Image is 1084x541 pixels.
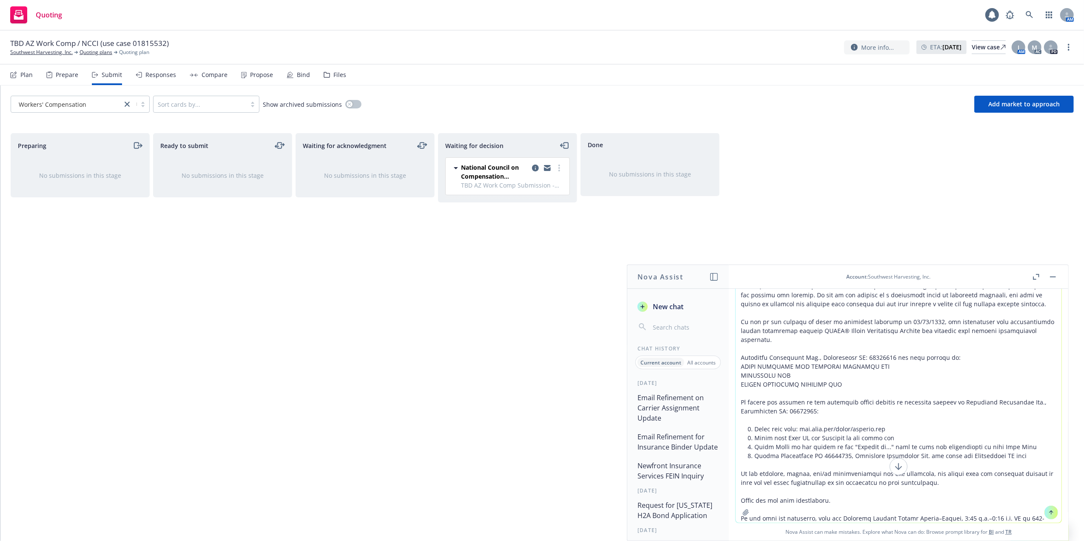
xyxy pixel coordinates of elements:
[119,48,149,56] span: Quoting plan
[988,100,1060,108] span: Add market to approach
[297,71,310,78] div: Bind
[560,140,570,151] a: moveLeft
[972,41,1006,54] div: View case
[846,273,930,280] div: : Southwest Harvesting, Inc.
[974,96,1074,113] button: Add market to approach
[1064,42,1074,52] a: more
[554,163,564,173] a: more
[250,71,273,78] div: Propose
[303,141,387,150] span: Waiting for acknowledgment
[10,48,73,56] a: Southwest Harvesting, Inc.
[7,3,65,27] a: Quoting
[20,71,33,78] div: Plan
[15,100,118,109] span: Workers' Compensation
[1018,43,1019,52] span: J
[202,71,228,78] div: Compare
[627,487,729,494] div: [DATE]
[634,299,722,314] button: New chat
[651,321,719,333] input: Search chats
[588,140,603,149] span: Done
[530,163,541,173] a: copy logging email
[160,141,208,150] span: Ready to submit
[80,48,112,56] a: Quoting plans
[417,140,427,151] a: moveLeftRight
[1021,6,1038,23] a: Search
[542,163,552,173] a: copy logging email
[18,141,46,150] span: Preparing
[844,40,910,54] button: More info...
[846,273,867,280] span: Account
[333,71,346,78] div: Files
[634,458,722,484] button: Newfront Insurance Services FEIN Inquiry
[861,43,894,52] span: More info...
[1032,43,1038,52] span: M
[736,171,1061,523] textarea: loremipsum dolorsit am consect Adi elits-doeiusmodt incididu utla etdoloremag ali enim adm veniam...
[461,181,564,190] span: TBD AZ Work Comp Submission - NCCI - Workers' Compensation
[637,272,683,282] h1: Nova Assist
[56,71,78,78] div: Prepare
[145,71,176,78] div: Responses
[167,171,278,180] div: No submissions in this stage
[445,141,504,150] span: Waiting for decision
[102,71,122,78] div: Submit
[972,40,1006,54] a: View case
[687,359,716,366] p: All accounts
[36,11,62,18] span: Quoting
[627,345,729,352] div: Chat History
[651,302,683,312] span: New chat
[132,140,142,151] a: moveRight
[1005,528,1012,535] a: TR
[627,527,729,534] div: [DATE]
[595,170,706,179] div: No submissions in this stage
[627,379,729,387] div: [DATE]
[461,163,529,181] span: National Council on Compensation Insurance (NCCI)
[275,140,285,151] a: moveLeftRight
[1041,6,1058,23] a: Switch app
[942,43,962,51] strong: [DATE]
[25,171,136,180] div: No submissions in this stage
[122,99,132,109] a: close
[634,498,722,523] button: Request for [US_STATE] H2A Bond Application
[732,523,1065,541] span: Nova Assist can make mistakes. Explore what Nova can do: Browse prompt library for and
[10,38,169,48] span: TBD AZ Work Comp / NCCI (use case 01815532)
[310,171,421,180] div: No submissions in this stage
[634,429,722,455] button: Email Refinement for Insurance Binder Update
[930,43,962,51] span: ETA :
[1001,6,1019,23] a: Report a Bug
[634,390,722,426] button: Email Refinement on Carrier Assignment Update
[19,100,86,109] span: Workers' Compensation
[989,528,994,535] a: BI
[640,359,681,366] p: Current account
[263,100,342,109] span: Show archived submissions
